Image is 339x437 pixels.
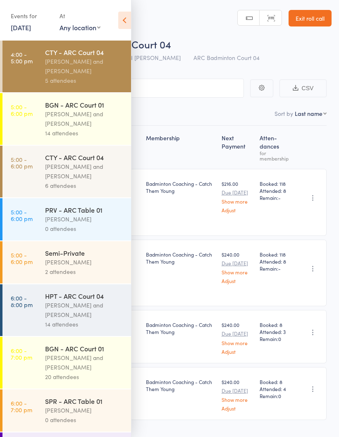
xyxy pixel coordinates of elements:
div: Membership [143,130,218,165]
a: 5:00 -6:00 pmPRV - ARC Table 01[PERSON_NAME]0 attendees [2,198,131,240]
div: 5 attendees [45,76,124,85]
div: Any location [60,23,100,32]
div: Semi-Private [45,248,124,257]
a: Adjust [222,406,253,411]
label: Sort by [275,109,293,118]
div: Next Payment [218,130,257,165]
div: At [60,9,100,23]
div: [PERSON_NAME] and [PERSON_NAME] [45,57,124,76]
div: Badminton Coaching - Catch Them Young [146,321,215,335]
a: Adjust [222,278,253,283]
div: [PERSON_NAME] [45,406,124,415]
div: 20 attendees [45,372,124,382]
time: 6:00 - 7:00 pm [11,400,32,413]
span: Booked: 118 [260,180,293,187]
div: Badminton Coaching - Catch Them Young [146,378,215,392]
span: Attended: 3 [260,328,293,335]
a: Show more [222,269,253,275]
span: Booked: 118 [260,251,293,258]
span: Remain: [260,194,293,201]
time: 5:00 - 6:00 pm [11,209,33,222]
span: 0 [278,335,281,342]
a: 5:00 -6:00 pmCTY - ARC Court 04[PERSON_NAME] and [PERSON_NAME]6 attendees [2,146,131,197]
small: Due [DATE] [222,388,253,394]
div: CTY - ARC Court 04 [45,48,124,57]
time: 4:00 - 5:00 pm [11,51,33,64]
span: Attended: 8 [260,187,293,194]
time: 5:00 - 6:00 pm [11,103,33,117]
time: 6:00 - 8:00 pm [11,295,33,308]
div: 0 attendees [45,415,124,425]
small: Due [DATE] [222,260,253,266]
div: BGN - ARC Court 01 [45,344,124,353]
small: Due [DATE] [222,190,253,195]
a: Adjust [222,349,253,354]
div: Events for [11,9,51,23]
div: [PERSON_NAME] [45,214,124,224]
div: Badminton Coaching - Catch Them Young [146,251,215,265]
div: [PERSON_NAME] and [PERSON_NAME] [45,300,124,319]
div: Badminton Coaching - Catch Them Young [146,180,215,194]
div: BGN - ARC Court 01 [45,100,124,109]
time: 6:00 - 7:00 pm [11,347,32,360]
div: Atten­dances [256,130,296,165]
a: 5:00 -6:00 pmBGN - ARC Court 01[PERSON_NAME] and [PERSON_NAME]14 attendees [2,93,131,145]
time: 5:00 - 6:00 pm [11,156,33,169]
a: 5:00 -6:00 pmSemi-Private[PERSON_NAME]2 attendees [2,241,131,283]
div: SPR - ARC Table 01 [45,396,124,406]
small: Due [DATE] [222,331,253,336]
time: 5:00 - 6:00 pm [11,252,33,265]
a: Adjust [222,207,253,213]
a: Exit roll call [289,10,332,26]
div: 6 attendees [45,181,124,190]
span: Remain: [260,392,293,399]
span: 0 [278,392,281,399]
a: 6:00 -8:00 pmHPT - ARC Court 04[PERSON_NAME] and [PERSON_NAME]14 attendees [2,284,131,336]
a: 6:00 -7:00 pmSPR - ARC Table 01[PERSON_NAME]0 attendees [2,389,131,432]
div: 2 attendees [45,267,124,276]
span: Booked: 8 [260,321,293,328]
div: PRV - ARC Table 01 [45,205,124,214]
div: for membership [260,150,293,161]
div: 14 attendees [45,319,124,329]
span: Remain: [260,265,293,272]
span: - [278,194,281,201]
div: $240.00 [222,378,253,411]
span: Attended: 4 [260,385,293,392]
span: Remain: [260,335,293,342]
div: [PERSON_NAME] and [PERSON_NAME] [45,353,124,372]
a: Show more [222,397,253,402]
div: $240.00 [222,321,253,354]
a: [DATE] [11,23,31,32]
div: $240.00 [222,251,253,283]
div: [PERSON_NAME] and [PERSON_NAME] [45,162,124,181]
button: CSV [279,79,327,97]
div: [PERSON_NAME] [45,257,124,267]
div: $216.00 [222,180,253,213]
span: - [278,265,281,272]
span: Attended: 8 [260,258,293,265]
a: 4:00 -5:00 pmCTY - ARC Court 04[PERSON_NAME] and [PERSON_NAME]5 attendees [2,41,131,92]
div: CTY - ARC Court 04 [45,153,124,162]
a: Show more [222,340,253,346]
div: Last name [295,109,322,118]
a: Show more [222,199,253,204]
a: 6:00 -7:00 pmBGN - ARC Court 01[PERSON_NAME] and [PERSON_NAME]20 attendees [2,337,131,389]
span: ARC Badminton Court 04 [193,53,260,62]
div: 0 attendees [45,224,124,233]
div: HPT - ARC Court 04 [45,291,124,300]
div: 14 attendees [45,128,124,138]
span: Booked: 8 [260,378,293,385]
div: [PERSON_NAME] and [PERSON_NAME] [45,109,124,128]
